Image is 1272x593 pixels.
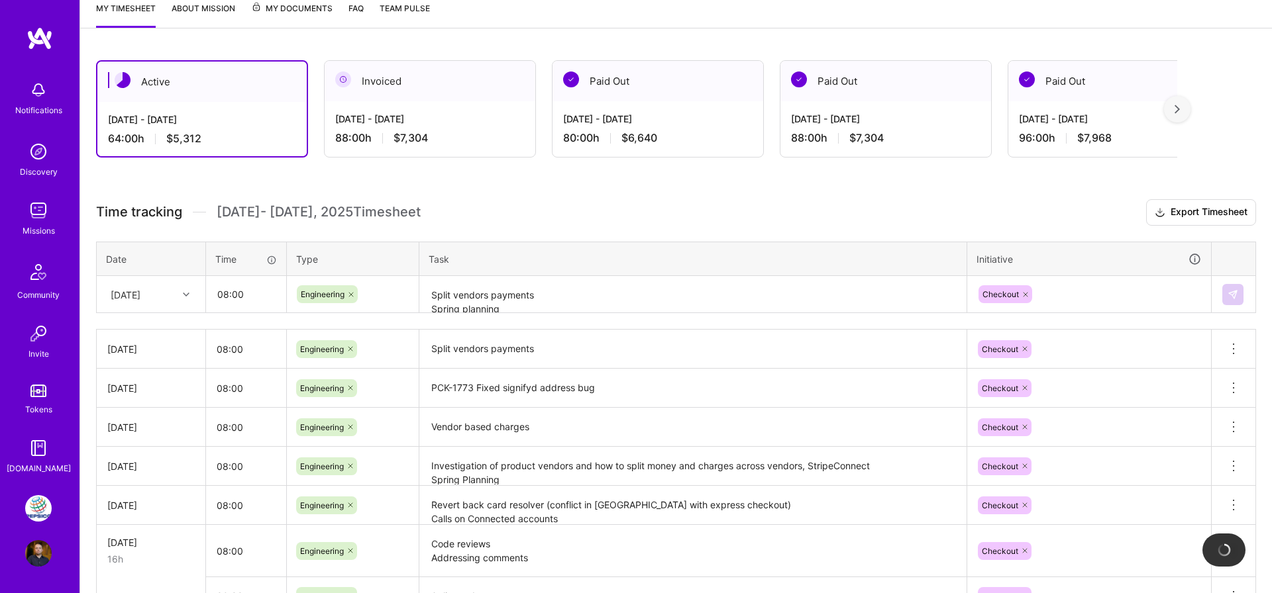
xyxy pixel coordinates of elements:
[421,277,965,312] textarea: Split vendors payments Spring planning
[791,71,807,87] img: Paid Out
[1019,71,1035,87] img: Paid Out
[166,132,201,146] span: $5,312
[421,526,965,576] textarea: Code reviews Addressing comments
[621,131,657,145] span: $6,640
[563,112,753,126] div: [DATE] - [DATE]
[982,546,1018,556] span: Checkout
[1008,61,1219,101] div: Paid Out
[1215,541,1233,559] img: loading
[20,165,58,179] div: Discovery
[22,540,55,567] a: User Avatar
[25,138,52,165] img: discovery
[183,291,189,298] i: icon Chevron
[22,495,55,522] a: PepsiCo: SodaStream Intl. 2024 AOP
[108,132,296,146] div: 64:00 h
[217,204,421,220] span: [DATE] - [DATE] , 2025 Timesheet
[982,422,1018,432] span: Checkout
[421,448,965,484] textarea: Investigation of product vendors and how to split money and charges across vendors, StripeConnect...
[982,383,1018,393] span: Checkout
[251,1,333,28] a: My Documents
[7,461,71,475] div: [DOMAIN_NAME]
[172,1,235,28] a: About Mission
[1222,284,1245,305] div: null
[300,422,344,432] span: Engineering
[1175,105,1180,114] img: right
[335,131,525,145] div: 88:00 h
[207,277,286,312] input: HH:MM
[23,224,55,238] div: Missions
[394,131,428,145] span: $7,304
[300,383,344,393] span: Engineering
[107,459,195,473] div: [DATE]
[421,409,965,445] textarea: Vendor based charges
[97,62,307,102] div: Active
[791,112,980,126] div: [DATE] - [DATE]
[25,320,52,347] img: Invite
[300,546,344,556] span: Engineering
[251,1,333,16] span: My Documents
[791,131,980,145] div: 88:00 h
[96,1,156,28] a: My timesheet
[25,197,52,224] img: teamwork
[300,461,344,471] span: Engineering
[1155,206,1165,220] i: icon Download
[206,533,286,569] input: HH:MM
[17,288,60,302] div: Community
[115,72,131,88] img: Active
[301,289,344,299] span: Engineering
[780,61,991,101] div: Paid Out
[380,3,430,13] span: Team Pulse
[977,251,1202,267] div: Initiative
[111,287,140,301] div: [DATE]
[108,113,296,126] div: [DATE] - [DATE]
[982,289,1019,299] span: Checkout
[25,77,52,103] img: bell
[107,381,195,395] div: [DATE]
[1228,289,1238,300] img: Submit
[419,242,967,276] th: Task
[107,342,195,356] div: [DATE]
[25,495,52,522] img: PepsiCo: SodaStream Intl. 2024 AOP
[1019,112,1208,126] div: [DATE] - [DATE]
[215,252,277,266] div: Time
[421,370,965,406] textarea: PCK-1773 Fixed signifyd address bug
[553,61,763,101] div: Paid Out
[1077,131,1112,145] span: $7,968
[107,535,195,549] div: [DATE]
[30,385,46,397] img: tokens
[107,498,195,512] div: [DATE]
[23,256,54,288] img: Community
[206,449,286,484] input: HH:MM
[206,332,286,367] input: HH:MM
[25,435,52,461] img: guide book
[849,131,884,145] span: $7,304
[300,500,344,510] span: Engineering
[380,1,430,28] a: Team Pulse
[982,344,1018,354] span: Checkout
[206,410,286,445] input: HH:MM
[421,487,965,524] textarea: Revert back card resolver (conflict in [GEOGRAPHIC_DATA] with express checkout) Calls on Connecte...
[15,103,62,117] div: Notifications
[206,371,286,406] input: HH:MM
[982,461,1018,471] span: Checkout
[96,204,182,220] span: Time tracking
[325,61,535,101] div: Invoiced
[26,26,53,50] img: logo
[421,331,965,367] textarea: Split vendors payments
[206,488,286,523] input: HH:MM
[107,552,195,566] div: 16h
[563,131,753,145] div: 80:00 h
[287,242,419,276] th: Type
[25,540,52,567] img: User Avatar
[335,71,351,87] img: Invoiced
[25,402,52,416] div: Tokens
[563,71,579,87] img: Paid Out
[982,500,1018,510] span: Checkout
[1146,199,1256,226] button: Export Timesheet
[335,112,525,126] div: [DATE] - [DATE]
[300,344,344,354] span: Engineering
[97,242,206,276] th: Date
[1019,131,1208,145] div: 96:00 h
[348,1,364,28] a: FAQ
[107,420,195,434] div: [DATE]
